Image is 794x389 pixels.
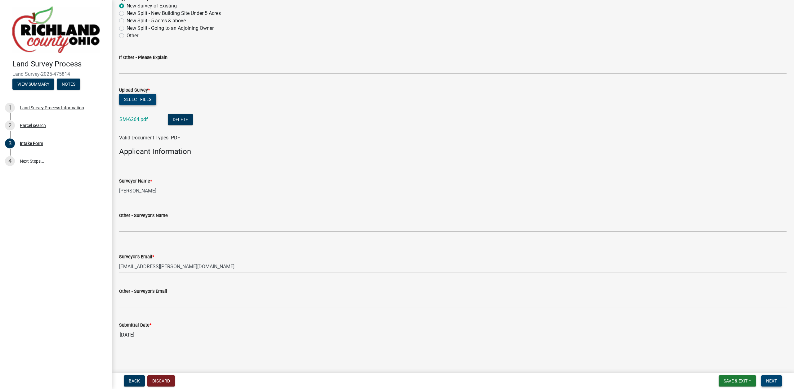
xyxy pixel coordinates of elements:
h4: Land Survey Process [12,60,107,69]
wm-modal-confirm: Delete Document [168,117,193,123]
label: New Survey of Existing [127,2,177,10]
div: 1 [5,103,15,113]
label: Surveyor Name [119,179,152,183]
label: If Other - Please Explain [119,56,167,60]
button: View Summary [12,79,54,90]
label: Other - Surveyor's Name [119,214,168,218]
div: Intake Form [20,141,43,146]
wm-modal-confirm: Notes [57,82,80,87]
span: Land Survey-2025-475814 [12,71,99,77]
label: Surveyor's Email [119,255,154,259]
span: Save & Exit [724,378,747,383]
label: Submittal Date [119,323,151,328]
button: Back [124,375,145,387]
wm-modal-confirm: Summary [12,82,54,87]
label: New Split - 5 acres & above [127,17,186,25]
button: Discard [147,375,175,387]
button: Save & Exit [719,375,756,387]
div: 2 [5,120,15,130]
div: Land Survey Process Information [20,106,84,110]
button: Delete [168,114,193,125]
label: Other [127,32,138,39]
img: Richland County, Ohio [12,7,100,53]
span: Back [129,378,140,383]
span: Next [766,378,777,383]
div: 3 [5,138,15,148]
a: SM-6264.pdf [119,116,148,122]
label: New Split - New Building Site Under 5 Acres [127,10,221,17]
div: Parcel search [20,123,46,128]
div: 4 [5,156,15,166]
button: Next [761,375,782,387]
button: Notes [57,79,80,90]
span: Valid Document Types: PDF [119,135,180,141]
button: Select files [119,94,156,105]
h4: Applicant Information [119,147,787,156]
label: Other - Surveyor's Email [119,289,167,294]
label: Upload Survey [119,88,150,93]
label: New Split - Going to an Adjoining Owner [127,25,214,32]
